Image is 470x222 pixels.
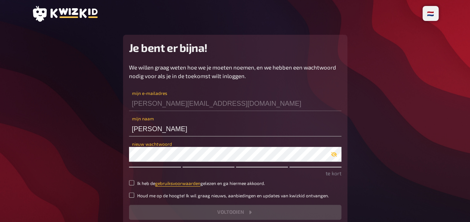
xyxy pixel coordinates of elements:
[424,7,437,19] li: 🇳🇱
[137,180,265,186] small: Ik heb de gelezen en ga hiermee akkoord.
[129,63,341,80] p: We willen graag weten hoe we je moeten noemen, en we hebben een wachtwoord nodig voor als je in d...
[129,205,341,220] button: Voltooien
[155,181,200,186] a: gebruiksvoorwaarden
[129,96,341,111] input: mijn e-mailadres
[137,192,329,199] small: Houd me op de hoogte! Ik wil graag nieuws, aanbiedingen en updates van kwizkid ontvangen.
[129,41,341,54] h2: Je bent er bijna!
[129,121,341,136] input: mijn naam
[129,169,341,177] p: te kort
